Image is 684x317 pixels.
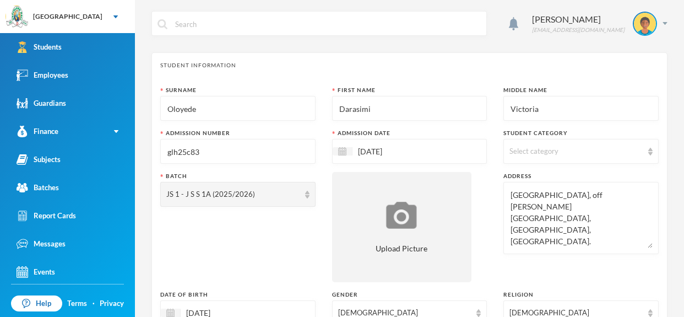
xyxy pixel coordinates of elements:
[332,129,487,137] div: Admission Date
[503,129,659,137] div: Student Category
[532,13,625,26] div: [PERSON_NAME]
[166,189,300,200] div: JS 1 - J S S 1A (2025/2026)
[67,298,87,309] a: Terms
[160,61,659,69] div: Student Information
[532,26,625,34] div: [EMAIL_ADDRESS][DOMAIN_NAME]
[383,200,420,230] img: upload
[332,291,487,299] div: Gender
[17,69,68,81] div: Employees
[6,6,28,28] img: logo
[17,210,76,222] div: Report Cards
[17,98,66,109] div: Guardians
[509,147,558,155] span: Select category
[17,154,61,165] div: Subjects
[503,291,659,299] div: Religion
[33,12,102,22] div: [GEOGRAPHIC_DATA]
[17,266,55,278] div: Events
[503,172,659,180] div: Address
[100,298,124,309] a: Privacy
[160,86,316,94] div: Surname
[376,243,427,254] span: Upload Picture
[11,295,62,312] a: Help
[509,188,653,248] textarea: [GEOGRAPHIC_DATA], off [PERSON_NAME][GEOGRAPHIC_DATA], [GEOGRAPHIC_DATA],[GEOGRAPHIC_DATA].
[634,13,656,35] img: STUDENT
[160,291,316,299] div: Date of Birth
[158,19,167,29] img: search
[160,129,316,137] div: Admission Number
[17,41,62,53] div: Students
[17,126,58,137] div: Finance
[17,238,66,250] div: Messages
[174,12,481,36] input: Search
[17,182,59,194] div: Batches
[93,298,95,309] div: ·
[503,86,659,94] div: Middle Name
[160,172,316,180] div: Batch
[332,86,487,94] div: First Name
[352,145,445,158] input: Select date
